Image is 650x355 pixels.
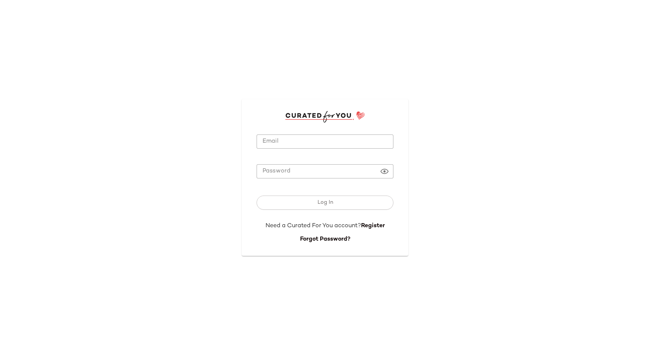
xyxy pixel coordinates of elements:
[361,223,385,229] a: Register
[285,111,365,122] img: cfy_login_logo.DGdB1djN.svg
[300,236,350,243] a: Forgot Password?
[257,196,393,210] button: Log In
[266,223,361,229] span: Need a Curated For You account?
[317,200,333,206] span: Log In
